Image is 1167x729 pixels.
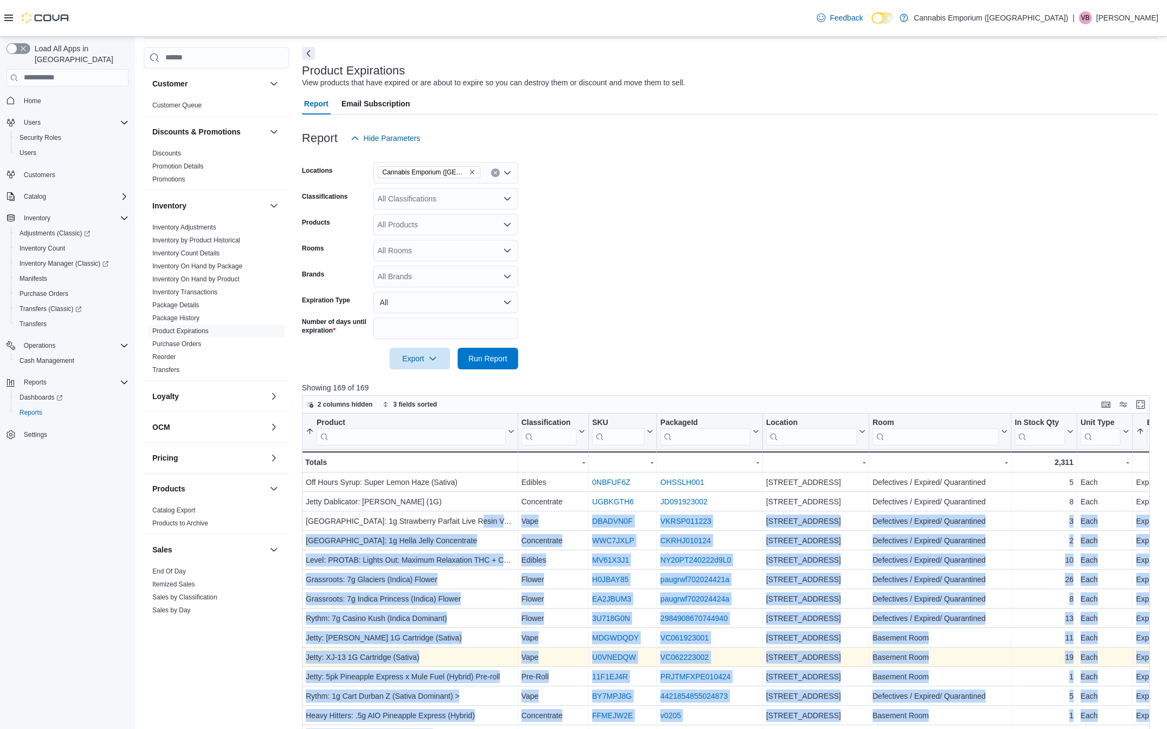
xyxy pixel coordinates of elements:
[152,249,220,258] span: Inventory Count Details
[152,567,186,576] span: End Of Day
[1015,573,1074,586] div: 26
[302,132,338,145] h3: Report
[15,131,129,144] span: Security Roles
[19,289,69,298] span: Purchase Orders
[30,43,129,65] span: Load All Apps in [GEOGRAPHIC_DATA]
[19,376,129,389] span: Reports
[302,296,350,305] label: Expiration Type
[24,192,46,201] span: Catalog
[144,221,289,381] div: Inventory
[24,341,56,350] span: Operations
[660,633,709,642] a: VC061923001
[1015,534,1074,547] div: 2
[1081,417,1129,445] button: Unit Type
[306,573,514,586] div: Grassroots: 7g Glaciers (Indica) Flower
[11,130,133,145] button: Security Roles
[11,316,133,332] button: Transfers
[11,286,133,301] button: Purchase Orders
[152,483,185,494] h3: Products
[660,517,711,525] a: VKRSP011223
[152,453,178,463] h3: Pricing
[766,573,866,586] div: [STREET_ADDRESS]
[304,93,328,114] span: Report
[267,390,280,403] button: Loyalty
[267,199,280,212] button: Inventory
[2,338,133,353] button: Operations
[378,398,441,411] button: 3 fields sorted
[1015,417,1065,445] div: In Stock Qty
[152,483,265,494] button: Products
[346,127,425,149] button: Hide Parameters
[592,556,629,564] a: MV61X3J1
[503,194,512,203] button: Open list of options
[1015,417,1074,445] button: In Stock Qty
[873,476,1008,489] div: Defectives / Expired/ Quarantined
[152,340,202,348] a: Purchase Orders
[152,200,265,211] button: Inventory
[873,553,1008,566] div: Defectives / Expired/ Quarantined
[152,606,191,614] a: Sales by Day
[766,476,866,489] div: [STREET_ADDRESS]
[15,257,113,270] a: Inventory Manager (Classic)
[1081,456,1129,469] div: -
[152,237,240,244] a: Inventory by Product Historical
[1081,417,1121,445] div: Unit Type
[521,573,585,586] div: Flower
[1015,515,1074,528] div: 3
[19,229,90,238] span: Adjustments (Classic)
[592,633,639,642] a: MDGWDQDY
[15,354,129,367] span: Cash Management
[766,553,866,566] div: [STREET_ADDRESS]
[914,11,1068,24] p: Cannabis Emporium ([GEOGRAPHIC_DATA])
[873,534,1008,547] div: Defectives / Expired/ Quarantined
[521,553,585,566] div: Edibles
[766,456,866,469] div: -
[19,190,50,203] button: Catalog
[19,148,36,157] span: Users
[15,257,129,270] span: Inventory Manager (Classic)
[592,478,631,487] a: 0NBFUF6Z
[302,64,405,77] h3: Product Expirations
[152,224,216,231] a: Inventory Adjustments
[152,126,240,137] h3: Discounts & Promotions
[393,400,437,409] span: 3 fields sorted
[318,400,373,409] span: 2 columns hidden
[660,478,704,487] a: OHSSLH001
[19,356,74,365] span: Cash Management
[152,314,199,322] a: Package History
[19,190,129,203] span: Catalog
[152,78,187,89] h3: Customer
[19,116,129,129] span: Users
[152,150,181,157] a: Discounts
[1015,417,1065,428] div: In Stock Qty
[1081,495,1129,508] div: Each
[302,270,324,279] label: Brands
[302,218,330,227] label: Products
[22,12,70,23] img: Cova
[11,390,133,405] a: Dashboards
[19,428,129,441] span: Settings
[873,495,1008,508] div: Defectives / Expired/ Quarantined
[306,417,514,445] button: Product
[660,417,750,445] div: Package URL
[305,456,514,469] div: Totals
[152,288,218,296] a: Inventory Transactions
[152,301,199,309] span: Package Details
[521,417,576,445] div: Classification
[267,451,280,464] button: Pricing
[15,272,129,285] span: Manifests
[317,417,506,428] div: Product
[521,515,585,528] div: Vape
[873,515,1008,528] div: Defectives / Expired/ Quarantined
[6,89,129,471] nav: Complex example
[1081,573,1129,586] div: Each
[2,189,133,204] button: Catalog
[19,339,129,352] span: Operations
[813,7,867,29] a: Feedback
[396,348,444,369] span: Export
[660,653,709,661] a: VC062223002
[152,301,199,309] a: Package Details
[152,580,195,589] span: Itemized Sales
[152,327,209,335] a: Product Expirations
